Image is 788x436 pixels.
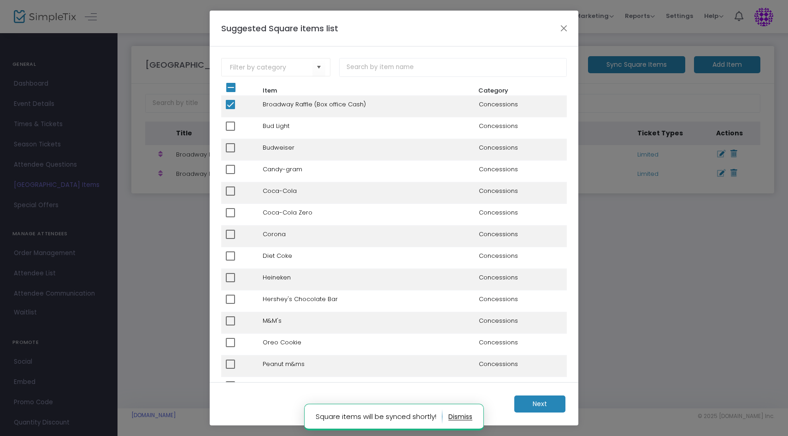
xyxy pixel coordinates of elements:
td: M&M's [259,312,474,333]
td: Red Wine [259,377,474,398]
td: Oreo Cookie [259,333,474,355]
td: Concessions [474,182,567,203]
td: Bud Light [259,117,474,139]
td: Coca-Cola Zero [259,203,474,225]
button: dismiss [448,409,472,424]
td: Broadway Raffle (Box office Cash) [259,95,474,117]
td: Peanut m&ms [259,355,474,377]
td: Concessions [474,139,567,160]
td: Concessions [474,312,567,333]
td: Budweiser [259,139,474,160]
input: Filter by category [230,63,312,72]
td: Concessions [474,95,567,117]
td: Candy-gram [259,160,474,182]
td: Concessions [474,377,567,398]
th: Category [474,83,567,95]
span: Next [533,399,547,409]
td: Concessions [474,160,567,182]
td: Concessions [474,268,567,290]
td: Heineken [259,268,474,290]
td: Concessions [474,333,567,355]
input: Search by item name [339,58,566,77]
td: Hershey's Chocolate Bar [259,290,474,312]
p: Square items will be synced shortly! [316,409,442,424]
td: Diet Coke [259,247,474,268]
h4: Suggested Square items list [221,22,338,35]
td: Concessions [474,247,567,268]
td: Coca-Cola [259,182,474,203]
td: Concessions [474,290,567,312]
button: Close [558,22,570,34]
td: Concessions [474,355,567,377]
td: Concessions [474,203,567,225]
th: Item [259,83,474,95]
td: Concessions [474,225,567,247]
td: Concessions [474,117,567,139]
button: Select [312,58,325,77]
td: Corona [259,225,474,247]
